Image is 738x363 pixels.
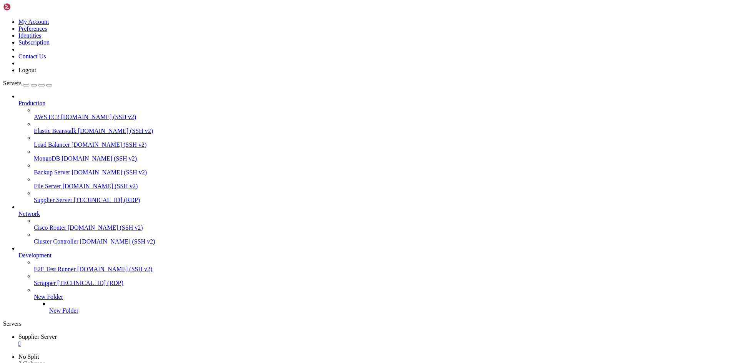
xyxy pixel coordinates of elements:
a: Supplier Server [TECHNICAL_ID] (RDP) [34,197,735,204]
a: Identities [18,32,42,39]
a: Network [18,211,735,217]
a: Preferences [18,25,47,32]
li: New Folder [34,287,735,314]
a: File Server [DOMAIN_NAME] (SSH v2) [34,183,735,190]
a: Subscription [18,39,50,46]
a: New Folder [34,293,735,300]
li: Production [18,93,735,204]
li: Network [18,204,735,245]
li: Scrapper [TECHNICAL_ID] (RDP) [34,273,735,287]
span: MongoDB [34,155,60,162]
span: Scrapper [34,280,56,286]
a: Scrapper [TECHNICAL_ID] (RDP) [34,280,735,287]
a: New Folder [49,307,735,314]
li: Cluster Controller [DOMAIN_NAME] (SSH v2) [34,231,735,245]
a: Logout [18,67,36,73]
span: [DOMAIN_NAME] (SSH v2) [80,238,155,245]
span: File Server [34,183,61,189]
span: [TECHNICAL_ID] (RDP) [74,197,140,203]
li: E2E Test Runner [DOMAIN_NAME] (SSH v2) [34,259,735,273]
span: Cisco Router [34,224,66,231]
span: Load Balancer [34,141,70,148]
span: [DOMAIN_NAME] (SSH v2) [77,266,153,272]
span: [DOMAIN_NAME] (SSH v2) [61,155,137,162]
a: Cluster Controller [DOMAIN_NAME] (SSH v2) [34,238,735,245]
li: File Server [DOMAIN_NAME] (SSH v2) [34,176,735,190]
span: Elastic Beanstalk [34,128,76,134]
a: Contact Us [18,53,46,60]
a: No Split [18,353,39,360]
span: Production [18,100,45,106]
a: E2E Test Runner [DOMAIN_NAME] (SSH v2) [34,266,735,273]
span: Network [18,211,40,217]
span: Backup Server [34,169,70,176]
a: AWS EC2 [DOMAIN_NAME] (SSH v2) [34,114,735,121]
li: AWS EC2 [DOMAIN_NAME] (SSH v2) [34,107,735,121]
span: [DOMAIN_NAME] (SSH v2) [71,141,147,148]
a: Production [18,100,735,107]
a: Development [18,252,735,259]
span: AWS EC2 [34,114,60,120]
li: Development [18,245,735,314]
span: [DOMAIN_NAME] (SSH v2) [61,114,136,120]
a: Load Balancer [DOMAIN_NAME] (SSH v2) [34,141,735,148]
img: Shellngn [3,3,47,11]
a: Supplier Server [18,333,735,347]
a:  [18,340,735,347]
span: Development [18,252,52,259]
span: [DOMAIN_NAME] (SSH v2) [72,169,147,176]
span: Cluster Controller [34,238,78,245]
a: Backup Server [DOMAIN_NAME] (SSH v2) [34,169,735,176]
li: Cisco Router [DOMAIN_NAME] (SSH v2) [34,217,735,231]
span: New Folder [49,307,78,314]
span: New Folder [34,293,63,300]
li: New Folder [49,300,735,314]
div: Servers [3,320,735,327]
span: [TECHNICAL_ID] (RDP) [57,280,123,286]
span: Servers [3,80,22,86]
span: [DOMAIN_NAME] (SSH v2) [63,183,138,189]
li: Elastic Beanstalk [DOMAIN_NAME] (SSH v2) [34,121,735,134]
span: Supplier Server [18,333,57,340]
li: MongoDB [DOMAIN_NAME] (SSH v2) [34,148,735,162]
li: Load Balancer [DOMAIN_NAME] (SSH v2) [34,134,735,148]
li: Backup Server [DOMAIN_NAME] (SSH v2) [34,162,735,176]
a: Elastic Beanstalk [DOMAIN_NAME] (SSH v2) [34,128,735,134]
span: [DOMAIN_NAME] (SSH v2) [68,224,143,231]
span: Supplier Server [34,197,72,203]
a: Cisco Router [DOMAIN_NAME] (SSH v2) [34,224,735,231]
a: Servers [3,80,52,86]
span: [DOMAIN_NAME] (SSH v2) [78,128,153,134]
li: Supplier Server [TECHNICAL_ID] (RDP) [34,190,735,204]
span: E2E Test Runner [34,266,76,272]
a: MongoDB [DOMAIN_NAME] (SSH v2) [34,155,735,162]
a: My Account [18,18,49,25]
